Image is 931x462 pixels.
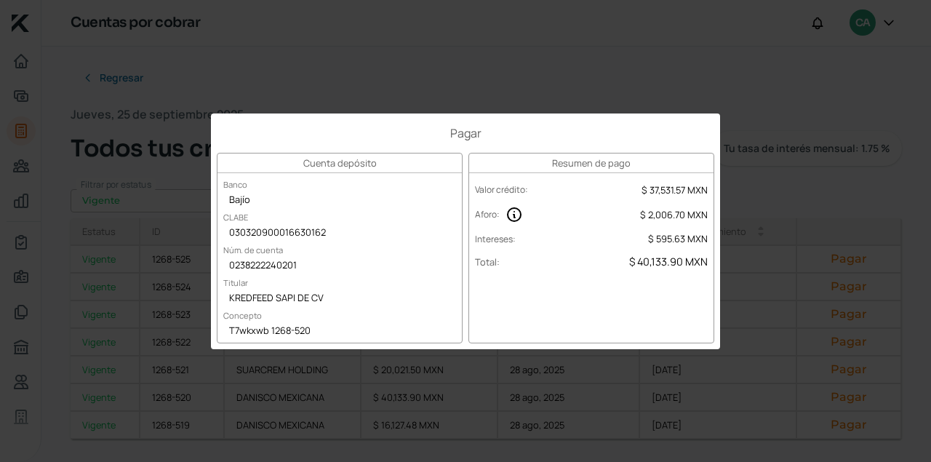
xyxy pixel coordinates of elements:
span: $ 595.63 MXN [648,232,708,245]
span: $ 40,133.90 MXN [629,255,708,268]
label: CLABE [217,206,254,228]
span: $ 2,006.70 MXN [640,208,708,221]
span: $ 37,531.57 MXN [642,183,708,196]
h1: Pagar [217,125,714,141]
label: Núm. de cuenta [217,239,289,261]
div: 0238222240201 [217,255,462,277]
label: Valor crédito : [475,183,528,196]
div: KREDFEED SAPI DE CV [217,288,462,310]
label: Titular [217,271,254,294]
label: Intereses : [475,233,516,245]
label: Banco [217,173,253,196]
h3: Cuenta depósito [217,154,462,173]
div: 030320900016630162 [217,223,462,244]
h3: Resumen de pago [469,154,714,173]
div: Bajío [217,190,462,212]
label: Concepto [217,304,268,327]
div: T7wkxwb 1268-520 [217,321,462,343]
label: Aforo : [475,208,500,220]
label: Total : [475,255,500,268]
